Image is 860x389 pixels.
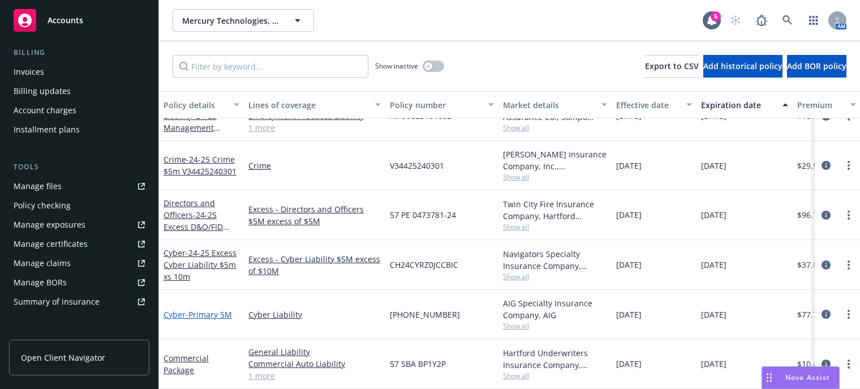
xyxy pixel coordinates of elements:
div: Hartford Underwriters Insurance Company, Hartford Insurance Group [503,347,607,371]
span: Export to CSV [645,61,699,71]
button: Policy number [385,91,498,118]
a: Manage certificates [9,235,149,253]
a: 1 more [248,370,381,382]
a: Invoices [9,63,149,81]
div: Premium [797,99,844,111]
span: Show all [503,222,607,232]
span: Open Client Navigator [21,352,105,364]
span: Show all [503,321,607,331]
a: more [842,258,855,272]
div: Navigators Specialty Insurance Company, Hartford Insurance Group [503,248,607,272]
a: more [842,357,855,371]
a: Account charges [9,101,149,119]
div: Policy number [390,99,481,111]
span: [DATE] [616,259,642,271]
button: Add historical policy [703,55,782,78]
div: Lines of coverage [248,99,368,111]
span: - 24-25 Crime $5m V34425240301 [164,154,236,177]
button: Mercury Technologies, Inc [173,9,314,32]
div: [PERSON_NAME] Insurance Company, Inc., [PERSON_NAME] Group [503,148,607,172]
div: Billing [9,47,149,58]
div: AIG Specialty Insurance Company, AIG [503,297,607,321]
span: $96,720.00 [797,209,838,221]
span: [DATE] [616,309,642,320]
a: Report a Bug [750,9,773,32]
a: Cyber [164,247,236,282]
a: Manage files [9,177,149,195]
a: Commercial Package [164,353,209,375]
span: Show all [503,172,607,182]
a: Installment plans [9,121,149,139]
a: Manage claims [9,254,149,272]
span: - 24-25 Excess Cyber Liability $5m xs 10m [164,247,236,282]
span: CH24CYRZ0JCCBIC [390,259,458,271]
span: $10,405.00 [797,358,838,370]
button: Export to CSV [645,55,699,78]
span: Accounts [48,16,83,25]
a: circleInformation [819,258,833,272]
div: Expiration date [701,99,776,111]
span: $29,500.00 [797,160,838,172]
a: Accounts [9,5,149,36]
div: Twin City Fire Insurance Company, Hartford Insurance Group [503,198,607,222]
div: 5 [711,11,721,22]
a: Directors and Officers [164,198,236,244]
a: Cyber Liability [248,309,381,320]
div: Installment plans [14,121,80,139]
span: [DATE] [701,160,726,172]
div: Manage files [14,177,62,195]
button: Expiration date [696,91,793,118]
span: $77,750.00 [797,309,838,320]
span: Nova Assist [785,373,830,382]
span: - 24-25 Excess D&O/FID Liability $5m xs 5m [164,210,236,244]
span: $37,000.00 [797,259,838,271]
a: circleInformation [819,208,833,222]
span: [DATE] [701,309,726,320]
span: Mercury Technologies, Inc [182,15,280,27]
button: Effective date [612,91,696,118]
span: Show all [503,123,607,132]
div: Policy details [164,99,227,111]
div: Billing updates [14,82,71,100]
span: [DATE] [616,209,642,221]
a: Management Liability [164,99,239,157]
div: Drag to move [762,367,776,388]
a: Search [776,9,799,32]
a: Manage exposures [9,216,149,234]
button: Nova Assist [762,366,840,389]
div: Policy checking [14,196,71,215]
a: circleInformation [819,159,833,172]
span: 57 SBA BP1Y2P [390,358,446,370]
a: more [842,307,855,321]
span: Add BOR policy [787,61,846,71]
span: Show all [503,272,607,281]
div: Effective date [616,99,680,111]
a: more [842,159,855,172]
a: Policy checking [9,196,149,215]
a: Switch app [802,9,825,32]
a: 1 more [248,122,381,134]
span: - Primary 5M [186,309,232,320]
a: circleInformation [819,307,833,321]
div: Manage BORs [14,273,67,292]
span: V34425240301 [390,160,444,172]
span: Show inactive [375,61,418,71]
a: Start snowing [724,9,747,32]
div: Market details [503,99,595,111]
div: Manage exposures [14,216,85,234]
span: 57 PE 0473781-24 [390,209,456,221]
a: Excess - Directors and Officers $5M excess of $5M [248,203,381,227]
a: Crime [248,160,381,172]
button: Market details [498,91,612,118]
a: Summary of insurance [9,293,149,311]
div: Invoices [14,63,44,81]
button: Add BOR policy [787,55,846,78]
span: [DATE] [701,209,726,221]
a: Excess - Cyber Liability $5M excess of $10M [248,253,381,277]
span: [DATE] [616,358,642,370]
div: Manage claims [14,254,71,272]
a: Billing updates [9,82,149,100]
a: Manage BORs [9,273,149,292]
a: Cyber [164,309,232,320]
a: circleInformation [819,357,833,371]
